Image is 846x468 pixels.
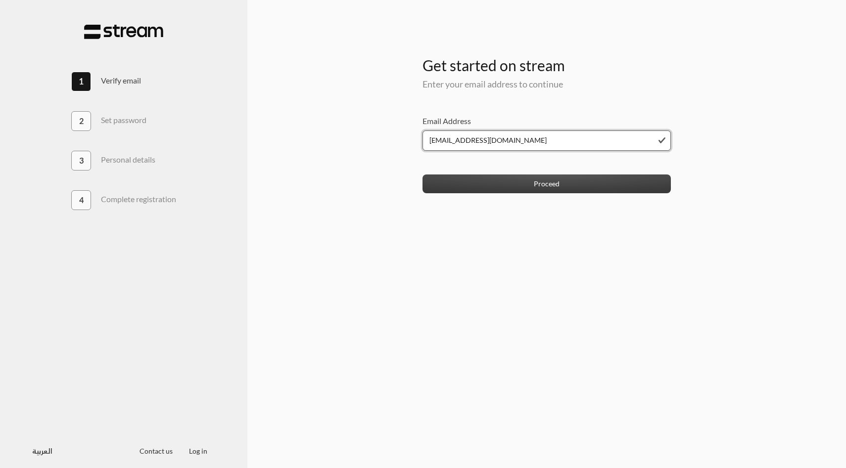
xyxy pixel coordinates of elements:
span: 3 [79,155,84,167]
button: Log in [181,441,216,460]
label: Email Address [423,115,471,127]
h5: Enter your email address to continue [423,79,671,90]
h3: Personal details [101,155,155,164]
a: Log in [181,447,216,455]
a: العربية [32,441,52,460]
button: Proceed [423,174,671,193]
a: Contact us [132,447,181,455]
button: Contact us [132,441,181,460]
h3: Get started on stream [423,40,671,74]
span: 1 [79,75,84,88]
img: Stream Pay [84,24,163,40]
input: Email Address [423,130,671,151]
span: 2 [79,115,84,127]
h3: Set password [101,115,146,125]
h3: Complete registration [101,194,176,204]
span: 4 [79,194,84,206]
h3: Verify email [101,76,141,85]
